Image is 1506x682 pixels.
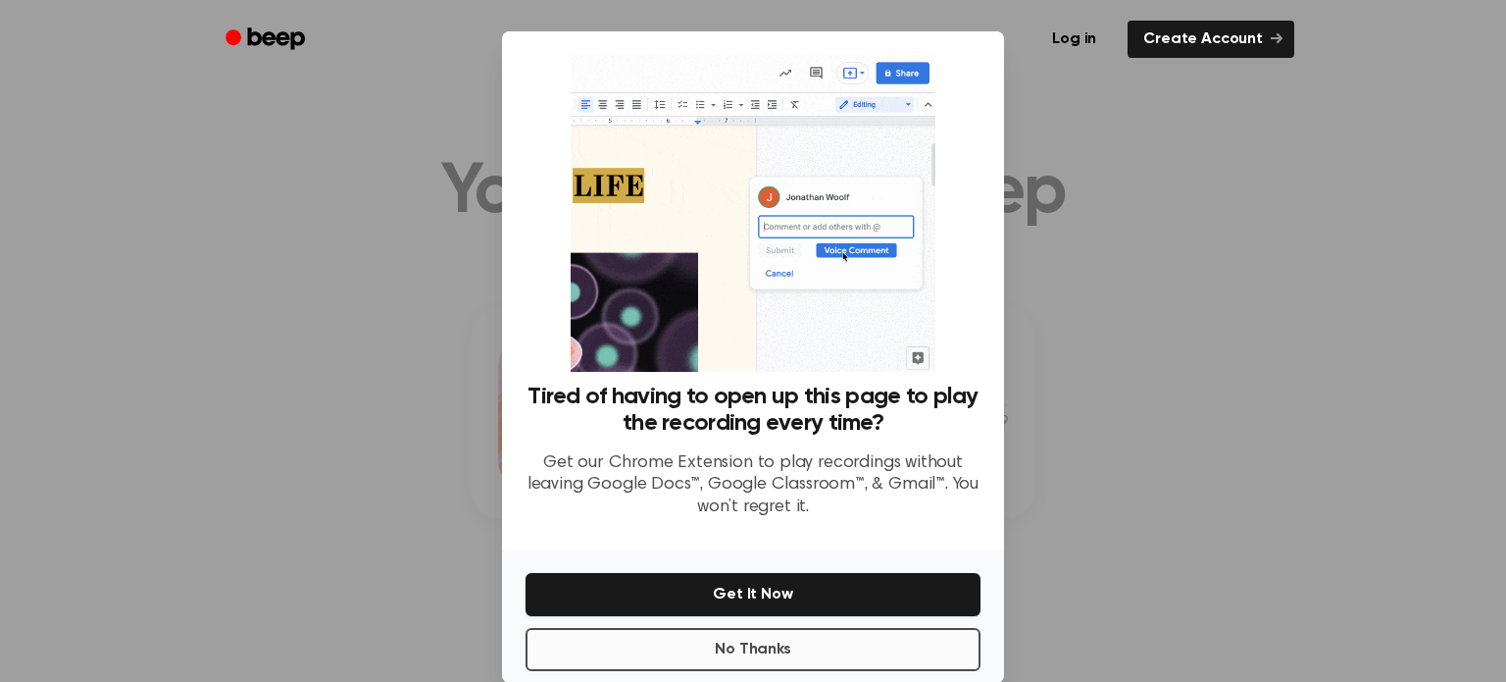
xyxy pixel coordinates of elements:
button: No Thanks [526,628,980,671]
a: Beep [212,21,323,59]
a: Create Account [1128,21,1294,58]
img: Beep extension in action [571,55,934,372]
p: Get our Chrome Extension to play recordings without leaving Google Docs™, Google Classroom™, & Gm... [526,452,980,519]
button: Get It Now [526,573,980,616]
h3: Tired of having to open up this page to play the recording every time? [526,384,980,437]
a: Log in [1032,17,1116,62]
